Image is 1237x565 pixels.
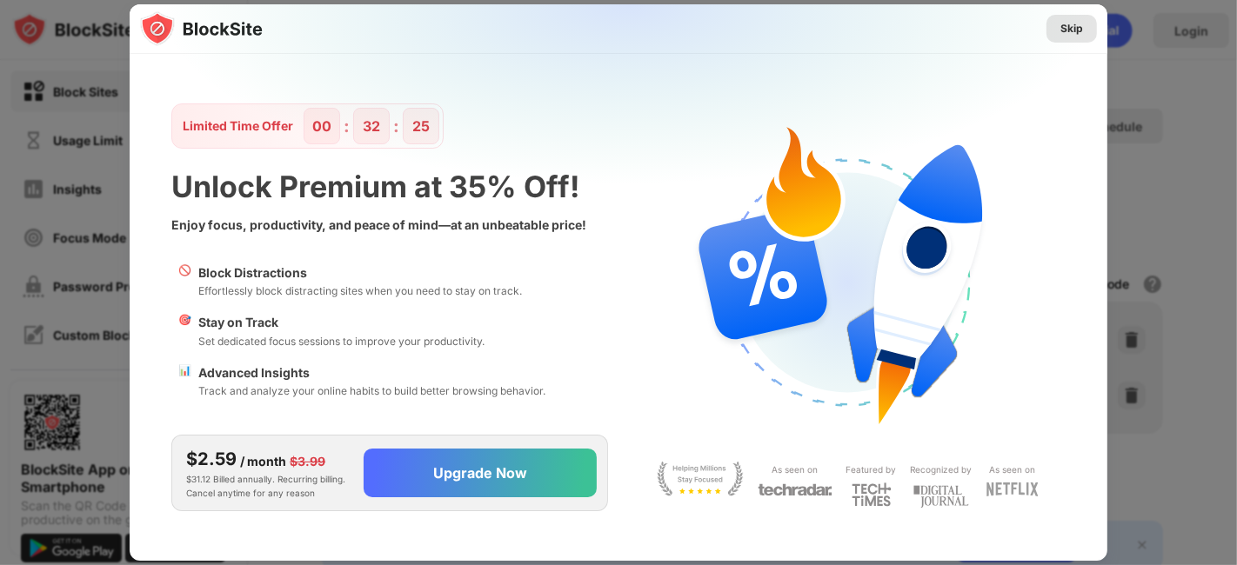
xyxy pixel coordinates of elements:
div: 📊 [178,363,191,400]
div: As seen on [772,462,818,478]
div: Skip [1060,20,1083,37]
div: $31.12 Billed annually. Recurring billing. Cancel anytime for any reason [186,446,350,500]
img: gradient.svg [140,4,1118,349]
div: Recognized by [911,462,973,478]
img: light-techradar.svg [758,482,832,497]
div: Featured by [846,462,897,478]
div: Track and analyze your online habits to build better browsing behavior. [198,382,545,399]
div: As seen on [989,462,1035,478]
div: $2.59 [186,446,237,472]
div: $3.99 [290,452,325,471]
img: light-techtimes.svg [852,482,892,507]
div: / month [240,452,286,471]
div: Advanced Insights [198,363,545,382]
img: light-netflix.svg [986,482,1039,496]
div: Upgrade Now [433,464,527,482]
img: light-stay-focus.svg [657,462,744,496]
img: light-digital-journal.svg [913,482,969,511]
